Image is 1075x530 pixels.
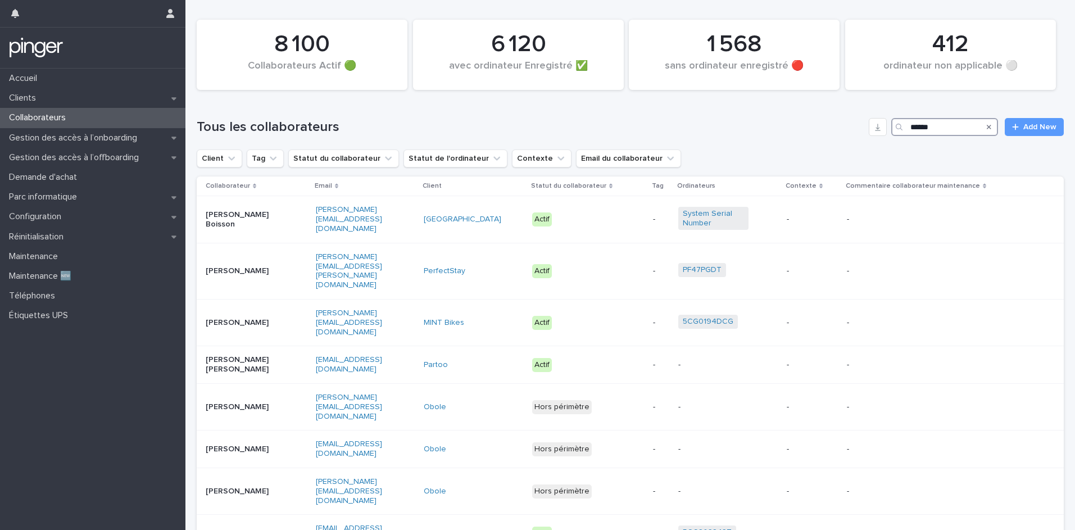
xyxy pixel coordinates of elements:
p: [PERSON_NAME] [206,445,276,454]
p: - [653,266,669,276]
p: Parc informatique [4,192,86,202]
a: Add New [1005,118,1064,136]
p: - [787,445,838,454]
div: sans ordinateur enregistré 🔴 [648,60,820,84]
button: Email du collaborateur [576,150,681,167]
p: Email [315,180,332,192]
p: Collaborateurs [4,112,75,123]
p: Réinitialisation [4,232,72,242]
p: Commentaire collaborateur maintenance [846,180,980,192]
p: - [678,445,749,454]
div: 8 100 [216,30,388,58]
h1: Tous les collaborateurs [197,119,864,135]
a: [PERSON_NAME][EMAIL_ADDRESS][DOMAIN_NAME] [316,309,382,336]
p: [PERSON_NAME] [PERSON_NAME] [206,355,276,374]
p: - [847,318,987,328]
p: - [653,318,669,328]
div: Actif [532,264,552,278]
p: Tag [652,180,664,192]
p: - [787,266,838,276]
p: Maintenance [4,251,67,262]
a: [PERSON_NAME][EMAIL_ADDRESS][DOMAIN_NAME] [316,478,382,505]
p: - [787,402,838,412]
p: Ordinateurs [677,180,715,192]
p: - [787,487,838,496]
tr: [PERSON_NAME][PERSON_NAME][EMAIL_ADDRESS][DOMAIN_NAME]MINT Bikes Actif-5CG0194DCG -- [197,299,1064,346]
p: - [847,360,987,370]
button: Statut de l'ordinateur [403,150,507,167]
p: - [653,487,669,496]
p: Configuration [4,211,70,222]
a: [EMAIL_ADDRESS][DOMAIN_NAME] [316,440,382,457]
span: Add New [1023,123,1056,131]
button: Client [197,150,242,167]
div: Hors périmètre [532,442,592,456]
a: Obole [424,445,446,454]
a: [GEOGRAPHIC_DATA] [424,215,501,224]
p: Statut du collaborateur [531,180,606,192]
p: - [653,360,669,370]
p: Téléphones [4,291,64,301]
p: Contexte [786,180,817,192]
tr: [PERSON_NAME] Boisson[PERSON_NAME][EMAIL_ADDRESS][DOMAIN_NAME][GEOGRAPHIC_DATA] Actif-System Seri... [197,196,1064,243]
div: Actif [532,316,552,330]
p: [PERSON_NAME] [206,318,276,328]
tr: [PERSON_NAME][PERSON_NAME][EMAIL_ADDRESS][DOMAIN_NAME]Obole Hors périmètre---- [197,383,1064,430]
p: Clients [4,93,45,103]
button: Tag [247,150,284,167]
a: [EMAIL_ADDRESS][DOMAIN_NAME] [316,356,382,373]
p: - [653,445,669,454]
p: [PERSON_NAME] [206,402,276,412]
p: [PERSON_NAME] Boisson [206,210,276,229]
p: - [678,360,749,370]
a: Obole [424,487,446,496]
a: [PERSON_NAME][EMAIL_ADDRESS][PERSON_NAME][DOMAIN_NAME] [316,253,382,289]
p: - [787,318,838,328]
div: 412 [864,30,1037,58]
p: Accueil [4,73,46,84]
a: [PERSON_NAME][EMAIL_ADDRESS][DOMAIN_NAME] [316,393,382,420]
p: - [787,360,838,370]
p: Collaborateur [206,180,250,192]
p: - [653,402,669,412]
p: - [847,215,987,224]
a: System Serial Number [683,209,744,228]
button: Statut du collaborateur [288,150,399,167]
p: Maintenance 🆕 [4,271,80,282]
div: Hors périmètre [532,484,592,499]
a: Obole [424,402,446,412]
p: - [847,402,987,412]
p: - [678,402,749,412]
p: Étiquettes UPS [4,310,77,321]
p: - [847,445,987,454]
p: Gestion des accès à l’offboarding [4,152,148,163]
div: ordinateur non applicable ⚪ [864,60,1037,84]
a: PerfectStay [424,266,465,276]
div: Actif [532,212,552,227]
p: - [847,266,987,276]
div: Hors périmètre [532,400,592,414]
p: - [847,487,987,496]
div: 1 568 [648,30,820,58]
img: mTgBEunGTSyRkCgitkcU [9,37,63,59]
button: Contexte [512,150,571,167]
div: Actif [532,358,552,372]
tr: [PERSON_NAME] [PERSON_NAME][EMAIL_ADDRESS][DOMAIN_NAME]Partoo Actif---- [197,346,1064,384]
div: avec ordinateur Enregistré ✅ [432,60,605,84]
p: - [653,215,669,224]
tr: [PERSON_NAME][PERSON_NAME][EMAIL_ADDRESS][PERSON_NAME][DOMAIN_NAME]PerfectStay Actif-PF47PGDT -- [197,243,1064,299]
div: Collaborateurs Actif 🟢 [216,60,388,84]
div: 6 120 [432,30,605,58]
tr: [PERSON_NAME][EMAIL_ADDRESS][DOMAIN_NAME]Obole Hors périmètre---- [197,431,1064,468]
p: Gestion des accès à l’onboarding [4,133,146,143]
a: MINT Bikes [424,318,464,328]
p: Client [423,180,442,192]
p: Demande d'achat [4,172,86,183]
p: - [787,215,838,224]
input: Search [891,118,998,136]
a: 5CG0194DCG [683,317,733,327]
p: [PERSON_NAME] [206,266,276,276]
tr: [PERSON_NAME][PERSON_NAME][EMAIL_ADDRESS][DOMAIN_NAME]Obole Hors périmètre---- [197,468,1064,514]
p: - [678,487,749,496]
